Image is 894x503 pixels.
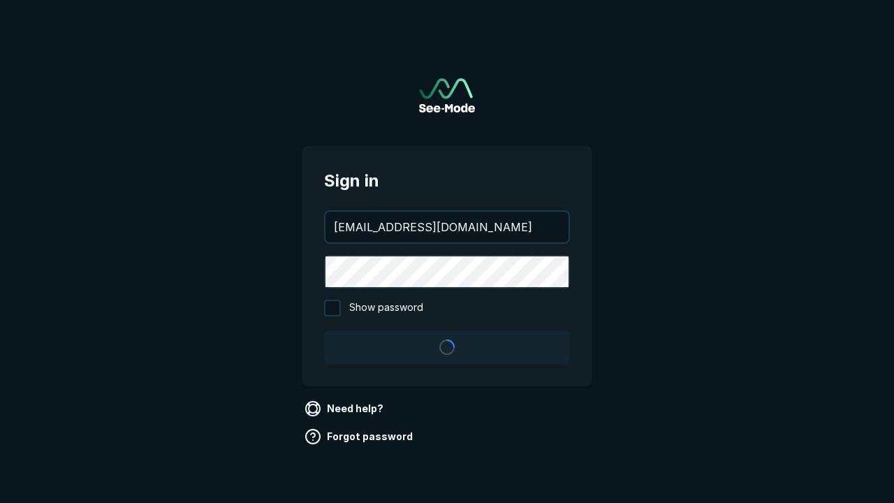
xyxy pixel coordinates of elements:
a: Need help? [302,398,389,420]
a: Go to sign in [419,78,475,112]
span: Show password [349,300,423,316]
a: Forgot password [302,425,418,448]
input: your@email.com [325,212,569,242]
span: Sign in [324,168,570,194]
img: See-Mode Logo [419,78,475,112]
